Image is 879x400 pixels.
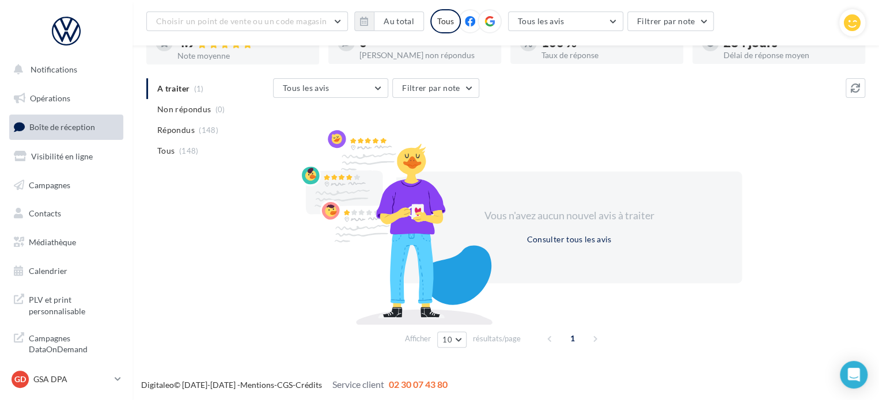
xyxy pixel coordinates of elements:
[332,379,384,390] span: Service client
[541,36,674,49] div: 100 %
[7,230,126,254] a: Médiathèque
[7,115,126,139] a: Boîte de réception
[283,83,329,93] span: Tous les avis
[563,329,582,348] span: 1
[215,105,225,114] span: (0)
[430,9,461,33] div: Tous
[179,146,199,155] span: (148)
[840,361,867,388] div: Open Intercom Messenger
[541,51,674,59] div: Taux de réponse
[7,259,126,283] a: Calendrier
[7,144,126,169] a: Visibilité en ligne
[437,332,467,348] button: 10
[518,16,564,26] span: Tous les avis
[354,12,424,31] button: Au total
[157,104,211,115] span: Non répondus
[31,151,93,161] span: Visibilité en ligne
[7,173,126,197] a: Campagnes
[33,374,110,385] p: GSA DPA
[31,64,77,74] span: Notifications
[723,51,856,59] div: Délai de réponse moyen
[30,93,70,103] span: Opérations
[470,208,668,223] div: Vous n'avez aucun nouvel avis à traiter
[374,12,424,31] button: Au total
[240,380,274,390] a: Mentions
[522,233,616,246] button: Consulter tous les avis
[29,237,76,247] span: Médiathèque
[29,266,67,276] span: Calendrier
[29,208,61,218] span: Contacts
[359,36,492,49] div: 0
[199,125,218,135] span: (148)
[29,330,119,355] span: Campagnes DataOnDemand
[7,287,126,321] a: PLV et print personnalisable
[723,36,856,49] div: 284 jours
[392,78,479,98] button: Filtrer par note
[177,36,310,49] div: 4.9
[157,124,195,136] span: Répondus
[29,122,95,132] span: Boîte de réception
[442,335,452,344] span: 10
[7,201,126,226] a: Contacts
[146,12,348,31] button: Choisir un point de vente ou un code magasin
[177,52,310,60] div: Note moyenne
[14,374,26,385] span: GD
[273,78,388,98] button: Tous les avis
[359,51,492,59] div: [PERSON_NAME] non répondus
[157,145,175,157] span: Tous
[508,12,623,31] button: Tous les avis
[627,12,714,31] button: Filtrer par note
[156,16,327,26] span: Choisir un point de vente ou un code magasin
[7,58,121,82] button: Notifications
[405,333,431,344] span: Afficher
[9,368,123,390] a: GD GSA DPA
[29,292,119,317] span: PLV et print personnalisable
[277,380,293,390] a: CGS
[29,180,70,189] span: Campagnes
[473,333,521,344] span: résultats/page
[7,326,126,360] a: Campagnes DataOnDemand
[389,379,448,390] span: 02 30 07 43 80
[141,380,174,390] a: Digitaleo
[295,380,322,390] a: Crédits
[7,86,126,111] a: Opérations
[141,380,448,390] span: © [DATE]-[DATE] - - -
